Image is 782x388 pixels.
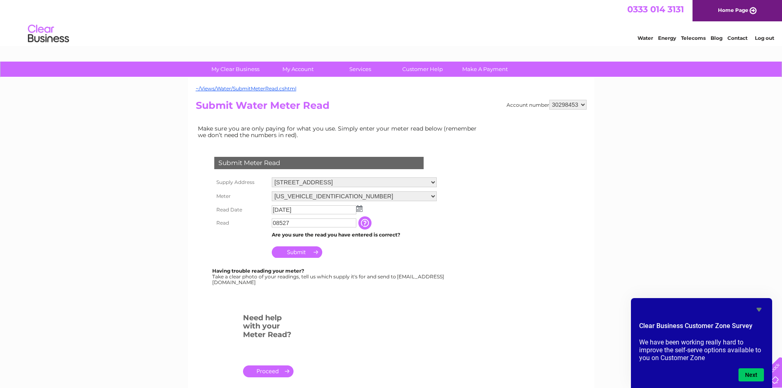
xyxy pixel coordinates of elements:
[727,35,748,41] a: Contact
[212,216,270,230] th: Read
[202,62,269,77] a: My Clear Business
[326,62,394,77] a: Services
[358,216,373,230] input: Information
[196,100,587,115] h2: Submit Water Meter Read
[212,268,304,274] b: Having trouble reading your meter?
[264,62,332,77] a: My Account
[196,85,296,92] a: ~/Views/Water/SubmitMeterRead.cshtml
[212,189,270,203] th: Meter
[638,35,653,41] a: Water
[658,35,676,41] a: Energy
[681,35,706,41] a: Telecoms
[451,62,519,77] a: Make A Payment
[738,368,764,381] button: Next question
[639,321,764,335] h2: Clear Business Customer Zone Survey
[243,312,294,343] h3: Need help with your Meter Read?
[212,268,445,285] div: Take a clear photo of your readings, tell us which supply it's for and send to [EMAIL_ADDRESS][DO...
[212,203,270,216] th: Read Date
[754,305,764,315] button: Hide survey
[639,305,764,381] div: Clear Business Customer Zone Survey
[243,365,294,377] a: .
[639,338,764,362] p: We have been working really hard to improve the self-serve options available to you on Customer Zone
[272,246,322,258] input: Submit
[197,5,585,40] div: Clear Business is a trading name of Verastar Limited (registered in [GEOGRAPHIC_DATA] No. 3667643...
[270,230,439,240] td: Are you sure the read you have entered is correct?
[28,21,69,46] img: logo.png
[711,35,722,41] a: Blog
[356,205,362,212] img: ...
[196,123,483,140] td: Make sure you are only paying for what you use. Simply enter your meter read below (remember we d...
[627,4,684,14] a: 0333 014 3131
[212,175,270,189] th: Supply Address
[755,35,774,41] a: Log out
[214,157,424,169] div: Submit Meter Read
[389,62,456,77] a: Customer Help
[507,100,587,110] div: Account number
